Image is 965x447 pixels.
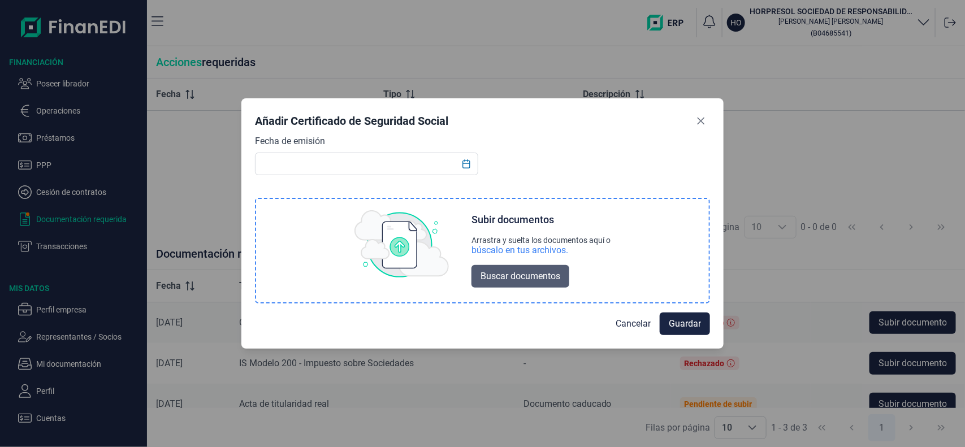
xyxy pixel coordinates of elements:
img: upload img [354,210,449,278]
button: Close [692,112,710,130]
span: Guardar [669,317,701,331]
div: Subir documentos [471,213,554,227]
div: búscalo en tus archivos. [471,245,568,256]
button: Guardar [660,313,710,335]
span: Buscar documentos [481,270,560,283]
button: Cancelar [607,313,660,335]
span: Cancelar [616,317,651,331]
div: búscalo en tus archivos. [471,245,611,256]
button: Buscar documentos [471,265,569,288]
div: Arrastra y suelta los documentos aquí o [471,236,611,245]
label: Fecha de emisión [255,134,325,148]
button: Choose Date [456,154,477,174]
div: Añadir Certificado de Seguridad Social [255,113,448,129]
